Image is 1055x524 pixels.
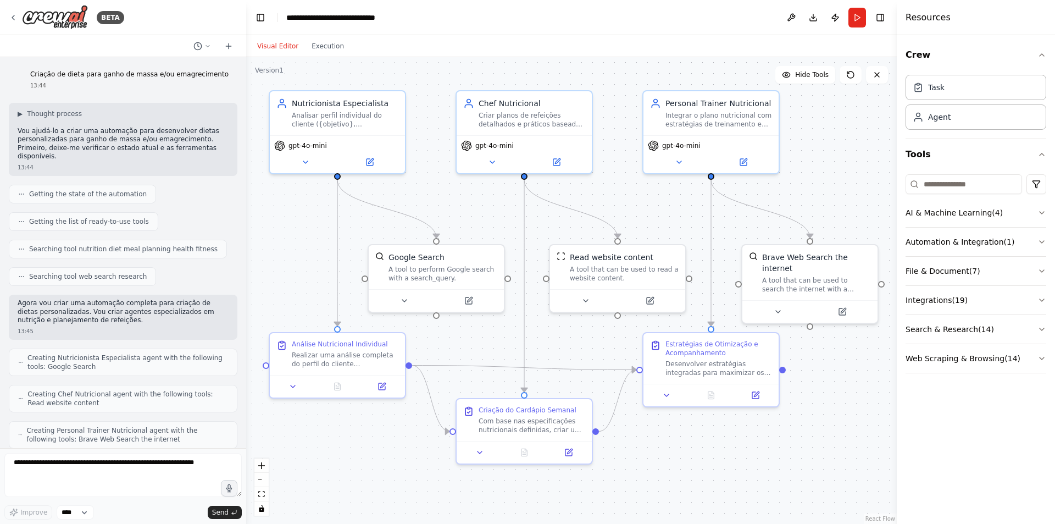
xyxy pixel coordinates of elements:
[642,332,780,407] div: Estratégias de Otimização e AcompanhamentoDesenvolver estratégias integradas para maximizar os re...
[20,508,47,517] span: Improve
[706,180,717,326] g: Edge from 0bc413de-85c0-40a3-9a41-b3883dccf2f4 to d4dbe157-a3be-4084-9341-8ad27dfb6195
[18,109,82,118] button: ▶Thought process
[30,81,229,90] div: 13:44
[338,156,401,169] button: Open in side panel
[865,516,895,522] a: React Flow attribution
[906,315,1046,344] button: Search & Research(14)
[27,390,228,407] span: Creating Chef Nutricional agent with the following tools: Read website content
[388,265,497,283] div: A tool to perform Google search with a search_query.
[619,294,681,307] button: Open in side panel
[254,473,269,487] button: zoom out
[388,252,445,263] div: Google Search
[928,82,945,93] div: Task
[906,170,1046,382] div: Tools
[253,10,268,25] button: Hide left sidebar
[4,505,52,520] button: Improve
[775,66,835,84] button: Hide Tools
[762,276,871,294] div: A tool that can be used to search the internet with a search_query.
[525,156,587,169] button: Open in side panel
[254,459,269,516] div: React Flow controls
[29,217,149,226] span: Getting the list of ready-to-use tools
[97,11,124,24] div: BETA
[475,141,514,150] span: gpt-4o-mini
[288,141,327,150] span: gpt-4o-mini
[642,90,780,174] div: Personal Trainer NutricionalIntegrar o plano nutricional com estratégias de treinamento e supleme...
[665,98,772,109] div: Personal Trainer Nutricional
[928,112,951,123] div: Agent
[906,40,1046,70] button: Crew
[26,426,228,444] span: Creating Personal Trainer Nutricional agent with the following tools: Brave Web Search the internet
[412,360,449,437] g: Edge from 07fdb9d6-2010-48ea-a8f8-4d51f035f774 to 3cf77d0b-0a10-4124-8828-aacfc01c287d
[221,480,237,497] button: Click to speak your automation idea
[18,299,229,325] p: Agora vou criar uma automação completa para criação de dietas personalizadas. Vou criar agentes e...
[375,252,384,261] img: SerplyWebSearchTool
[220,40,237,53] button: Start a new chat
[456,90,593,174] div: Chef NutricionalCriar planos de refeições detalhados e práticos baseados nas especificações nutri...
[665,360,772,377] div: Desenvolver estratégias integradas para maximizar os resultados do {objetivo} combinando nutrição...
[906,228,1046,256] button: Automation & Integration(1)
[254,501,269,516] button: toggle interactivity
[501,446,548,459] button: No output available
[254,487,269,501] button: fit view
[741,244,879,324] div: BraveSearchToolBrave Web Search the internetA tool that can be used to search the internet with a...
[479,406,576,415] div: Criação do Cardápio Semanal
[251,40,305,53] button: Visual Editor
[906,198,1046,227] button: AI & Machine Learning(4)
[292,340,388,349] div: Análise Nutricional Individual
[269,332,406,399] div: Análise Nutricional IndividualRealizar uma análise completa do perfil do cliente considerando {ob...
[18,109,23,118] span: ▶
[706,180,815,238] g: Edge from 0bc413de-85c0-40a3-9a41-b3883dccf2f4 to d450ea34-881d-4d7d-9094-1b896264a2d0
[665,111,772,129] div: Integrar o plano nutricional com estratégias de treinamento e suplementação para maximizar os res...
[368,244,505,313] div: SerplyWebSearchToolGoogle SearchA tool to perform Google search with a search_query.
[255,66,284,75] div: Version 1
[412,360,636,376] g: Edge from 07fdb9d6-2010-48ea-a8f8-4d51f035f774 to d4dbe157-a3be-4084-9341-8ad27dfb6195
[665,340,772,357] div: Estratégias de Otimização e Acompanhamento
[570,252,653,263] div: Read website content
[906,286,1046,315] button: Integrations(19)
[662,141,701,150] span: gpt-4o-mini
[570,265,679,283] div: A tool that can be used to read a website content.
[254,459,269,473] button: zoom in
[557,252,565,261] img: ScrapeWebsiteTool
[18,163,229,172] div: 13:44
[762,252,871,274] div: Brave Web Search the internet
[212,508,229,517] span: Send
[286,12,375,23] nav: breadcrumb
[30,70,229,79] p: Criação de dieta para ganho de massa e/ou emagrecimento
[479,417,585,434] div: Com base nas especificações nutricionais definidas, criar um plano alimentar semanal detalhado qu...
[29,272,147,281] span: Searching tool web search research
[549,244,686,313] div: ScrapeWebsiteToolRead website contentA tool that can be used to read a website content.
[479,111,585,129] div: Criar planos de refeições detalhados e práticos baseados nas especificações nutricionais definida...
[712,156,774,169] button: Open in side panel
[18,127,229,161] p: Vou ajudá-lo a criar uma automação para desenvolver dietas personalizadas para ganho de massa e/o...
[906,257,1046,285] button: File & Document(7)
[305,40,351,53] button: Execution
[906,70,1046,139] div: Crew
[292,98,398,109] div: Nutricionista Especialista
[18,327,229,335] div: 13:45
[22,5,88,30] img: Logo
[29,190,147,198] span: Getting the state of the automation
[332,180,442,238] g: Edge from d0f0a2cf-712a-4dec-ba8b-bd9bf37525b1 to 4e71166d-cd6d-47bd-90db-075534dea9a3
[363,380,401,393] button: Open in side panel
[795,70,829,79] span: Hide Tools
[27,109,82,118] span: Thought process
[208,506,242,519] button: Send
[314,380,361,393] button: No output available
[749,252,758,261] img: BraveSearchTool
[906,139,1046,170] button: Tools
[29,245,218,253] span: Searching tool nutrition diet meal planning health fitness
[332,180,343,326] g: Edge from d0f0a2cf-712a-4dec-ba8b-bd9bf37525b1 to 07fdb9d6-2010-48ea-a8f8-4d51f035f774
[456,398,593,465] div: Criação do Cardápio SemanalCom base nas especificações nutricionais definidas, criar um plano ali...
[437,294,499,307] button: Open in side panel
[292,111,398,129] div: Analisar perfil individual do cliente ({objetivo}, {peso_atual}, {altura}, {idade}, {sexo}, {nive...
[269,90,406,174] div: Nutricionista EspecialistaAnalisar perfil individual do cliente ({objetivo}, {peso_atual}, {altur...
[479,98,585,109] div: Chef Nutricional
[599,365,636,437] g: Edge from 3cf77d0b-0a10-4124-8828-aacfc01c287d to d4dbe157-a3be-4084-9341-8ad27dfb6195
[688,389,735,402] button: No output available
[736,389,774,402] button: Open in side panel
[873,10,888,25] button: Hide right sidebar
[549,446,587,459] button: Open in side panel
[189,40,215,53] button: Switch to previous chat
[27,354,228,371] span: Creating Nutricionista Especialista agent with the following tools: Google Search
